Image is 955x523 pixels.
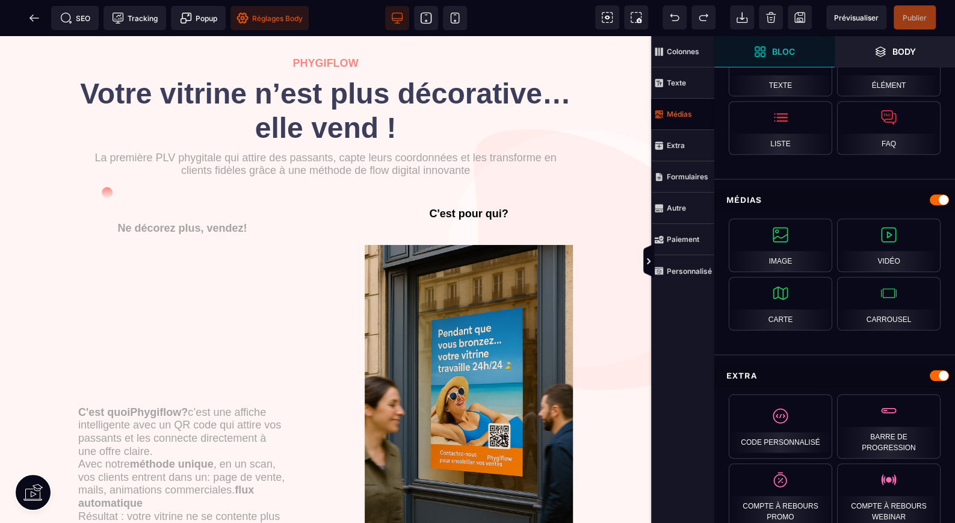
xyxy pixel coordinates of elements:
[729,277,832,330] div: Carte
[892,47,916,56] strong: Body
[714,189,955,211] div: Médias
[714,244,726,280] span: Afficher les vues
[667,47,699,56] strong: Colonnes
[365,209,573,521] img: 60e2ea5d3b11d2c09552b432e2bf1cdc_WhatsApp_Image_2025-10-02_at_16.02.04_(2).jpeg
[837,43,941,96] div: Élément
[180,12,217,24] span: Popup
[772,47,795,56] strong: Bloc
[385,6,409,30] span: Voir bureau
[788,5,812,29] span: Enregistrer
[667,78,686,87] strong: Texte
[651,255,714,286] span: Personnalisé
[667,267,712,276] strong: Personnalisé
[22,6,46,30] span: Retour
[691,5,715,29] span: Rétablir
[78,474,283,500] span: Résultat : votre vitrine ne se contente plus d’être jolie, elle
[837,277,941,330] div: Carrousel
[837,218,941,272] div: Vidéo
[443,6,467,30] span: Voir mobile
[236,12,303,24] span: Réglages Body
[78,186,286,199] div: Ne décorez plus, vendez!
[759,5,783,29] span: Nettoyage
[651,224,714,255] span: Paiement
[78,370,284,421] span: c’est une affiche intelligente avec un QR code qui attire vos passants et les connecte directemen...
[78,435,288,460] span: : page de vente, mails, animations commerciales.
[104,6,166,30] span: Code de suivi
[729,43,832,96] div: Texte
[826,5,886,29] span: Aperçu
[130,422,214,434] b: méthode unique
[667,110,692,119] strong: Médias
[78,370,130,382] b: C'est quoi
[624,5,648,29] span: Capture d'écran
[94,116,559,141] span: La première PLV phygitale qui attire des passants, capte leurs coordonnées et les transforme en c...
[651,193,714,224] span: Autre
[429,172,508,184] b: C'est pour qui?
[78,448,257,473] strong: flux automatique
[837,101,941,155] div: FAQ
[78,422,279,447] span: Avec notre , en un scan, vos clients entrent dans un
[663,5,687,29] span: Défaire
[714,365,955,387] div: Extra
[651,99,714,130] span: Médias
[651,36,714,67] span: Colonnes
[714,36,835,67] span: Ouvrir les blocs
[835,36,955,67] span: Ouvrir les calques
[595,5,619,29] span: Voir les composants
[667,203,686,212] strong: Autre
[651,161,714,193] span: Formulaires
[651,130,714,161] span: Extra
[78,37,573,113] text: Votre vitrine n’est plus décorative… elle vend !
[834,13,879,22] span: Prévisualiser
[130,370,188,382] strong: Phygiflow?
[667,141,685,150] strong: Extra
[903,13,927,22] span: Publier
[837,394,941,459] div: Barre de progression
[171,6,226,30] span: Créer une alerte modale
[729,218,832,272] div: Image
[60,12,90,24] span: SEO
[729,101,832,155] div: Liste
[729,394,832,459] div: Code personnalisé
[230,6,309,30] span: Favicon
[112,12,158,24] span: Tracking
[730,5,754,29] span: Importer
[894,5,936,29] span: Enregistrer le contenu
[51,6,99,30] span: Métadata SEO
[667,172,708,181] strong: Formulaires
[414,6,438,30] span: Voir tablette
[667,235,699,244] strong: Paiement
[651,67,714,99] span: Texte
